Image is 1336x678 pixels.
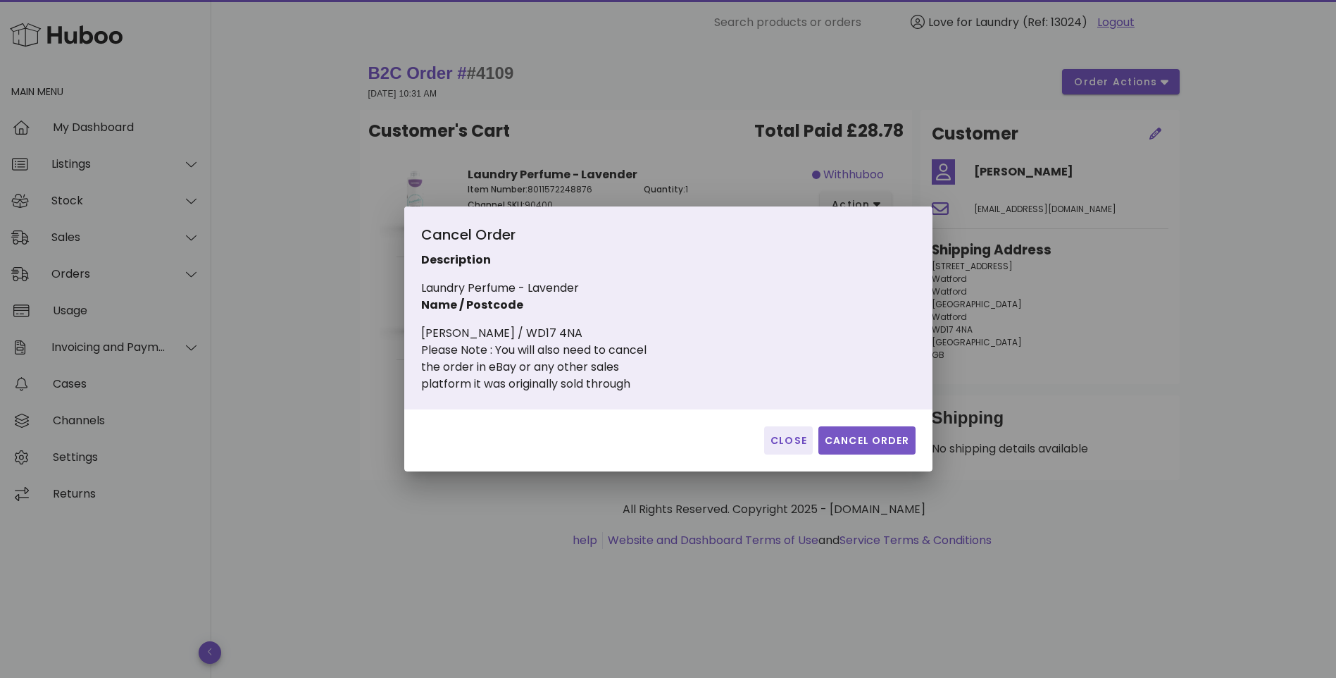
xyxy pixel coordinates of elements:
span: Cancel Order [824,433,910,448]
div: Cancel Order [421,223,737,252]
p: Name / Postcode [421,297,737,314]
div: Please Note : You will also need to cancel the order in eBay or any other sales platform it was o... [421,342,737,393]
button: Cancel Order [818,426,916,455]
button: Close [764,426,813,455]
div: Laundry Perfume - Lavender [PERSON_NAME] / WD17 4NA [421,223,737,393]
p: Description [421,252,737,269]
span: Close [770,433,807,448]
